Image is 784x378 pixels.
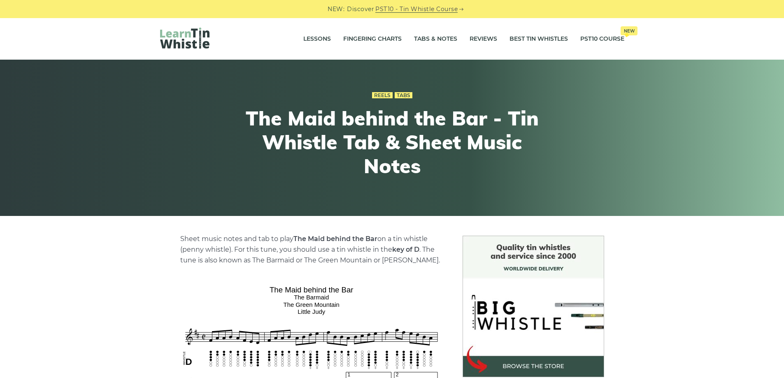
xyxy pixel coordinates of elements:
h1: The Maid behind the Bar - Tin Whistle Tab & Sheet Music Notes [241,107,544,178]
img: BigWhistle Tin Whistle Store [463,236,604,377]
a: PST10 CourseNew [580,29,624,49]
span: New [621,26,637,35]
a: Tabs [395,92,412,99]
p: Sheet music notes and tab to play on a tin whistle (penny whistle). For this tune, you should use... [180,234,443,266]
strong: The Maid behind the Bar [293,235,377,243]
a: Best Tin Whistles [509,29,568,49]
a: Tabs & Notes [414,29,457,49]
a: Reviews [470,29,497,49]
a: Reels [372,92,393,99]
a: Fingering Charts [343,29,402,49]
a: Lessons [303,29,331,49]
strong: key of D [392,246,419,253]
img: LearnTinWhistle.com [160,28,209,49]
